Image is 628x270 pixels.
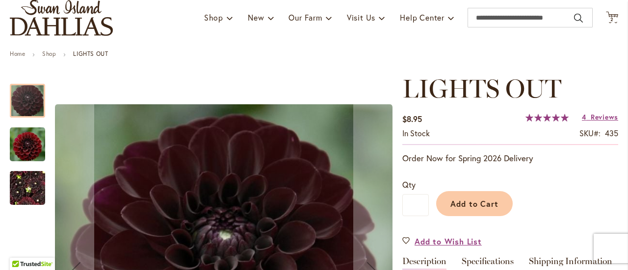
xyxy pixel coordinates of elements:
[436,191,513,216] button: Add to Cart
[42,50,56,57] a: Shop
[579,128,601,138] strong: SKU
[605,128,618,139] div: 435
[606,11,618,25] button: 2
[610,16,614,23] span: 2
[10,165,45,212] img: LIGHTS OUT
[402,152,618,164] p: Order Now for Spring 2026 Delivery
[525,114,569,122] div: 100%
[73,50,108,57] strong: LIGHTS OUT
[450,198,499,209] span: Add to Cart
[10,74,55,118] div: LIGHTS OUT
[415,236,482,247] span: Add to Wish List
[591,112,618,122] span: Reviews
[402,114,422,124] span: $8.95
[582,112,586,122] span: 4
[400,12,445,23] span: Help Center
[7,235,35,263] iframe: Launch Accessibility Center
[402,236,482,247] a: Add to Wish List
[204,12,223,23] span: Shop
[10,161,45,205] div: LIGHTS OUT
[10,118,55,161] div: LIGHTS OUT
[582,112,618,122] a: 4 Reviews
[288,12,322,23] span: Our Farm
[402,128,430,138] span: In stock
[347,12,375,23] span: Visit Us
[402,179,416,190] span: Qty
[10,50,25,57] a: Home
[402,128,430,139] div: Availability
[10,126,45,162] img: LIGHTS OUT
[402,73,561,104] span: LIGHTS OUT
[248,12,264,23] span: New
